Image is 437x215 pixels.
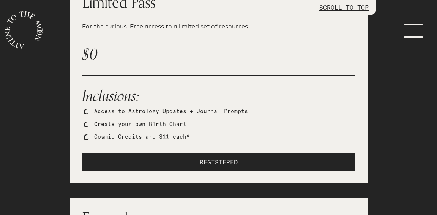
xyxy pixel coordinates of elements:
p: $0 [82,43,355,66]
li: Access to Astrology Updates + Journal Prompts [94,107,355,116]
p: SCROLL TO TOP [319,3,369,12]
h2: Inclusions: [82,85,355,107]
li: Create your own Birth Chart [94,120,355,129]
p: For the curious. Free access to a limited set of resources. [82,22,355,31]
button: REGISTERED [82,153,355,171]
span: REGISTERED [200,158,238,167]
li: Cosmic Credits are $11 each* [94,133,355,141]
